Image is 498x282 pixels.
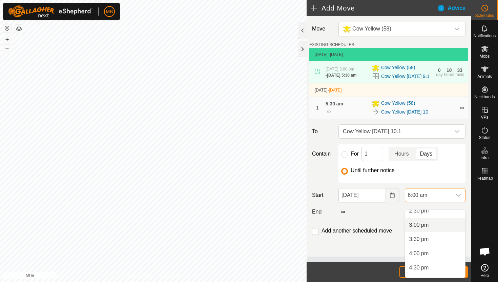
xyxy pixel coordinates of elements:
a: Cow Yellow [DATE] 9.1 [381,73,430,80]
span: - [328,88,342,93]
span: Cow Yellow (58) [381,100,415,108]
div: 33 [457,68,463,73]
span: [DATE] [329,88,342,93]
button: Map Layers [15,25,23,33]
span: MB [106,8,113,15]
img: Gallagher Logo [8,5,93,18]
li: 2:30 pm [405,204,465,218]
button: + [3,36,11,44]
label: ∞ [338,209,348,215]
span: 1 [316,105,319,110]
button: – [3,44,11,53]
span: 3:30 pm [409,235,429,243]
span: [DATE] 5:30 am [327,73,357,78]
span: Days [420,150,432,158]
label: For [351,151,359,157]
span: Heatmap [476,176,493,180]
label: Contain [309,150,336,158]
li: 4:00 pm [405,247,465,260]
span: Hours [394,150,409,158]
div: 0 [438,68,441,73]
button: Cancel [399,266,433,278]
span: 4:00 pm [409,249,429,258]
div: dropdown trigger [450,125,464,138]
span: Infra [480,156,489,160]
label: Move [309,22,336,36]
div: Advice [437,4,471,12]
h2: Add Move [311,4,437,12]
span: Cow Yellow (58) [352,26,391,32]
span: Cow Yellow Wednesday 10.1 [340,125,450,138]
div: day [436,73,442,77]
span: Status [479,136,490,140]
span: Cow Yellow [340,22,450,36]
label: Until further notice [351,168,395,173]
li: 4:30 pm [405,261,465,275]
div: dropdown trigger [450,22,464,36]
div: Open chat [475,241,495,262]
span: [DATE] [315,52,328,57]
div: - [326,72,357,78]
a: Privacy Policy [126,273,152,279]
div: - [326,107,331,116]
button: Choose Date [386,188,399,202]
span: 4:30 pm [409,264,429,272]
span: Neckbands [474,95,495,99]
label: End [309,208,336,216]
span: Animals [477,75,492,79]
span: Schedules [475,14,494,18]
span: VPs [481,115,488,119]
label: EXISTING SCHEDULES [309,42,354,48]
label: Start [309,191,336,199]
label: Add another scheduled move [321,228,392,234]
span: 6:00 am [405,188,452,202]
span: 2:30 pm [409,207,429,215]
span: 3:00 pm [409,221,429,229]
div: mins [456,73,464,77]
span: ∞ [327,108,331,114]
span: Cow Yellow (58) [381,64,415,72]
span: [DATE] [315,88,328,93]
span: Notifications [474,34,496,38]
label: To [309,124,336,139]
div: 10 [447,68,452,73]
a: Help [471,261,498,280]
span: Mobs [480,54,490,58]
li: 3:00 pm [405,218,465,232]
span: Help [480,274,489,278]
span: [DATE] 3:00 pm [326,67,354,72]
li: 3:30 pm [405,233,465,246]
a: Cow Yellow [DATE] 10 [381,108,428,116]
span: - [DATE] [328,52,343,57]
img: To [372,108,380,116]
a: Contact Us [160,273,180,279]
div: dropdown trigger [452,188,465,202]
div: hours [444,73,454,77]
button: Reset Map [3,24,11,33]
span: ∞ [460,104,464,111]
span: 5:30 am [326,101,343,106]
